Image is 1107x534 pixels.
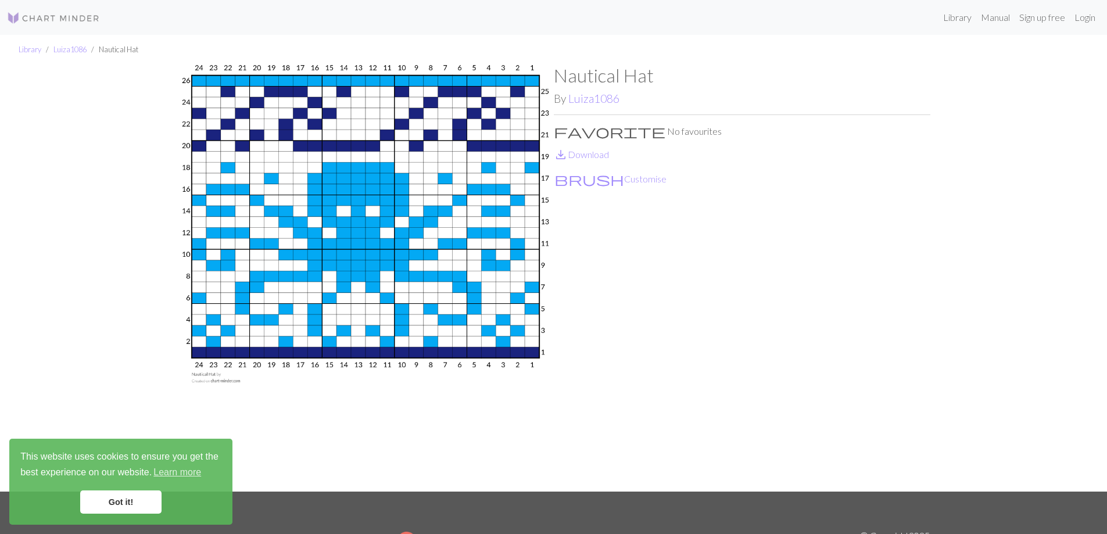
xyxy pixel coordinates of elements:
[20,450,221,481] span: This website uses cookies to ensure you get the best experience on our website.
[1070,6,1100,29] a: Login
[87,44,138,55] li: Nautical Hat
[53,45,87,54] a: Luiza1086
[554,124,930,138] p: No favourites
[554,171,624,187] span: brush
[7,11,100,25] img: Logo
[568,92,619,105] a: Luiza1086
[554,123,665,139] span: favorite
[554,171,667,187] button: CustomiseCustomise
[554,149,609,160] a: DownloadDownload
[152,464,203,481] a: learn more about cookies
[80,490,162,514] a: dismiss cookie message
[177,64,554,492] img: Nautical Hat
[9,439,232,525] div: cookieconsent
[554,172,624,186] i: Customise
[938,6,976,29] a: Library
[554,148,568,162] i: Download
[19,45,41,54] a: Library
[554,146,568,163] span: save_alt
[1015,6,1070,29] a: Sign up free
[554,64,930,87] h1: Nautical Hat
[554,124,665,138] i: Favourite
[554,92,930,105] h2: By
[976,6,1015,29] a: Manual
